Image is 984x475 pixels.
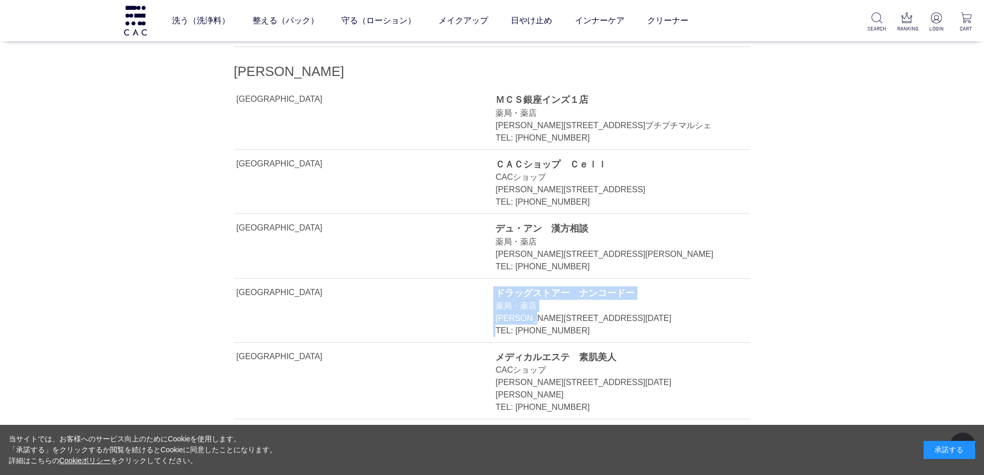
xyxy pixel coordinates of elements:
div: ドラッグストアー ナンコードー [495,286,727,300]
div: CACショップ [495,364,727,376]
div: [PERSON_NAME][STREET_ADDRESS] [495,183,727,196]
a: 日やけ止め [511,6,552,35]
p: CART [957,25,976,33]
div: 薬局・薬店 [495,107,727,119]
a: 整える（パック） [253,6,319,35]
img: logo [122,6,148,35]
div: TEL: [PHONE_NUMBER] [495,401,727,413]
div: [GEOGRAPHIC_DATA] [237,222,365,234]
div: メディカルエステ 素肌美人 [495,350,727,364]
h2: [PERSON_NAME] [234,63,751,81]
a: LOGIN [927,12,946,33]
div: 薬局・薬店 [495,300,727,312]
a: 守る（ローション） [341,6,416,35]
div: デュ・アン 漢方相談 [495,222,727,235]
div: 承諾する [924,441,975,459]
div: [PERSON_NAME][STREET_ADDRESS][PERSON_NAME] [495,248,727,261]
a: SEARCH [867,12,886,33]
div: [GEOGRAPHIC_DATA] [237,350,365,363]
div: [GEOGRAPHIC_DATA] [237,158,365,170]
div: [GEOGRAPHIC_DATA] [237,93,365,105]
a: Cookieポリシー [59,456,111,465]
p: RANKING [897,25,916,33]
p: SEARCH [867,25,886,33]
a: RANKING [897,12,916,33]
div: [PERSON_NAME][STREET_ADDRESS][DATE] [495,312,727,325]
div: [GEOGRAPHIC_DATA] [237,286,365,299]
div: 当サイトでは、お客様へのサービス向上のためにCookieを使用します。 「承諾する」をクリックするか閲覧を続けるとCookieに同意したことになります。 詳細はこちらの をクリックしてください。 [9,434,277,466]
p: LOGIN [927,25,946,33]
div: TEL: [PHONE_NUMBER] [495,261,727,273]
div: TEL: [PHONE_NUMBER] [495,132,727,144]
div: TEL: [PHONE_NUMBER] [495,196,727,208]
a: CART [957,12,976,33]
div: ＭＣＳ銀座インズ１店 [495,93,727,106]
a: 洗う（洗浄料） [172,6,230,35]
a: インナーケア [575,6,624,35]
div: CACショップ [495,171,727,183]
div: [PERSON_NAME][STREET_ADDRESS][DATE][PERSON_NAME] [495,376,727,401]
div: 薬局・薬店 [495,236,727,248]
a: メイクアップ [439,6,488,35]
a: クリーナー [647,6,689,35]
div: [PERSON_NAME][STREET_ADDRESS]プチプチマルシェ [495,119,727,132]
div: TEL: [PHONE_NUMBER] [495,325,727,337]
div: ＣＡＣショップ Ｃｅｌｌ [495,158,727,171]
